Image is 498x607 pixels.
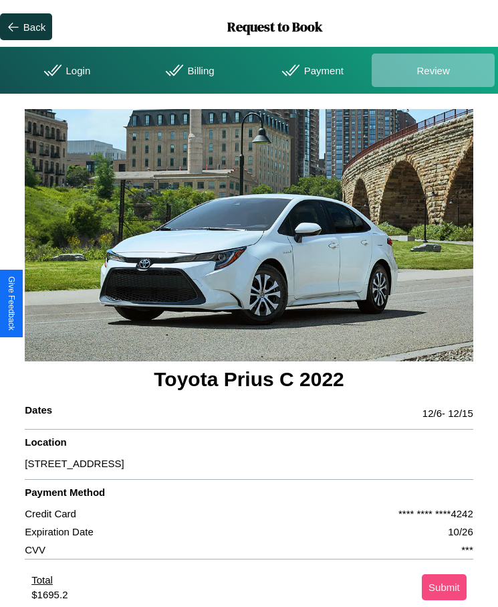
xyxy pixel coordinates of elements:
[25,523,94,541] p: Expiration Date
[25,361,473,398] h3: Toyota Prius C 2022
[25,436,473,454] h4: Location
[25,541,45,559] p: CVV
[126,54,249,87] div: Billing
[249,54,372,87] div: Payment
[31,574,68,589] div: Total
[25,454,473,472] p: [STREET_ADDRESS]
[372,54,495,87] div: Review
[31,589,68,600] div: $ 1695.2
[448,523,473,541] p: 10/26
[422,404,473,422] p: 12 / 6 - 12 / 15
[52,17,498,36] h1: Request to Book
[23,21,45,33] div: Back
[7,276,16,331] div: Give Feedback
[25,505,76,523] p: Credit Card
[422,574,467,600] button: Submit
[3,54,126,87] div: Login
[25,487,473,505] h4: Payment Method
[25,109,473,361] img: car
[25,404,52,422] h4: Dates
